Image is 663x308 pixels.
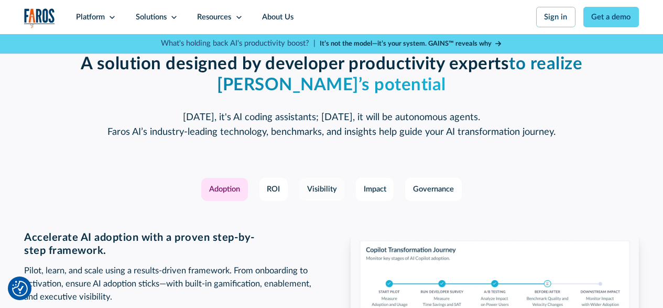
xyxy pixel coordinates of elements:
h3: Accelerate AI adoption with a proven step-by-step framework. [24,231,312,257]
button: Cookie Settings [12,281,28,296]
strong: A solution designed by developer productivity experts [81,55,583,93]
a: Get a demo [583,7,639,27]
div: Adoption [209,184,240,195]
strong: It’s not the model—it’s your system. GAINS™ reveals why [320,40,492,47]
p: [DATE], it's AI coding assistants; [DATE], it will be autonomous agents. [70,110,593,124]
div: Platform [76,12,105,23]
a: Sign in [536,7,575,27]
img: Logo of the analytics and reporting company Faros. [24,8,55,28]
div: ROI [267,184,280,195]
em: to realize [PERSON_NAME]’s potential [217,55,582,93]
a: It’s not the model—it’s your system. GAINS™ reveals why [320,39,502,49]
img: Revisit consent button [12,281,28,296]
div: Resources [197,12,231,23]
div: Governance [413,184,454,195]
p: Pilot, learn, and scale using a results-driven framework. From onboarding to activation, ensure A... [24,264,312,303]
p: Faros AI’s industry-leading technology, benchmarks, and insights help guide your AI transformatio... [70,125,593,139]
div: Visibility [307,184,337,195]
div: Solutions [136,12,167,23]
div: Impact [364,184,386,195]
p: What's holding back AI's productivity boost? | [161,38,316,49]
a: home [24,8,55,28]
